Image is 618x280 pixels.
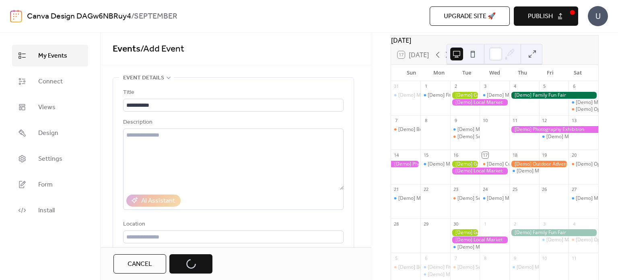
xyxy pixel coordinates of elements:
div: [Demo] Family Fun Fair [509,92,598,99]
div: 19 [542,152,548,158]
div: [Demo] Seniors' Social Tea [457,195,518,202]
div: 10 [542,255,548,261]
div: [Demo] Morning Yoga Bliss [450,126,480,133]
div: [Demo] Morning Yoga Bliss [420,271,450,278]
div: [Demo] Morning Yoga Bliss [480,92,509,99]
div: 22 [423,187,429,193]
div: [Demo] Local Market [450,236,509,243]
span: Cancel [128,259,152,269]
a: Design [12,122,88,144]
div: Location [123,220,342,229]
div: 13 [571,118,577,124]
div: [Demo] Gardening Workshop [450,92,480,99]
div: 5 [393,255,400,261]
img: logo [10,10,22,23]
span: Publish [528,12,553,21]
div: [Demo] Culinary Cooking Class [487,161,556,168]
a: Views [12,96,88,118]
span: My Events [38,51,67,61]
div: [DATE] [391,35,598,45]
div: 1 [482,221,488,227]
div: [Demo] Morning Yoga Bliss [509,168,539,174]
div: Description [123,118,342,127]
div: Title [123,88,342,97]
div: Wed [481,65,509,81]
div: [Demo] Morning Yoga Bliss [487,92,548,99]
div: [Demo] Gardening Workshop [450,229,480,236]
div: [Demo] Seniors' Social Tea [450,264,480,271]
div: [Demo] Morning Yoga Bliss [391,195,421,202]
div: Tue [453,65,481,81]
div: 9 [453,118,459,124]
div: 29 [423,221,429,227]
div: [Demo] Book Club Gathering [398,126,463,133]
div: [Demo] Morning Yoga Bliss [398,92,459,99]
div: 15 [423,152,429,158]
div: [Demo] Open Mic Night [569,106,598,113]
div: [Demo] Morning Yoga Bliss [450,244,480,251]
div: [Demo] Culinary Cooking Class [480,161,509,168]
span: Design [38,129,58,138]
div: 11 [512,118,518,124]
span: Form [38,180,53,190]
div: 23 [453,187,459,193]
div: [Demo] Book Club Gathering [391,126,421,133]
div: [Demo] Local Market [450,99,509,106]
span: Install [38,206,55,216]
div: [Demo] Morning Yoga Bliss [546,133,608,140]
div: [Demo] Seniors' Social Tea [450,133,480,140]
div: 10 [482,118,488,124]
div: [Demo] Gardening Workshop [450,161,480,168]
div: 8 [423,118,429,124]
span: Views [38,103,56,112]
div: [Demo] Morning Yoga Bliss [428,271,489,278]
button: Upgrade site 🚀 [430,6,510,26]
div: [Demo] Open Mic Night [569,161,598,168]
div: 16 [453,152,459,158]
div: Sun [398,65,425,81]
div: 18 [512,152,518,158]
b: / [131,9,134,24]
div: 3 [542,221,548,227]
div: [Demo] Morning Yoga Bliss [398,195,459,202]
div: [Demo] Book Club Gathering [398,264,463,271]
div: 4 [571,221,577,227]
div: [Demo] Fitness Bootcamp [420,92,450,99]
div: Thu [509,65,536,81]
div: [Demo] Family Fun Fair [509,229,598,236]
div: [Demo] Open Mic Night [569,236,598,243]
div: [Demo] Morning Yoga Bliss [546,236,608,243]
div: Sat [564,65,592,81]
div: U [588,6,608,26]
div: 12 [542,118,548,124]
div: 20 [571,152,577,158]
div: 28 [393,221,400,227]
a: Connect [12,71,88,92]
div: 24 [482,187,488,193]
b: SEPTEMBER [134,9,177,24]
div: 9 [512,255,518,261]
div: 8 [482,255,488,261]
div: Mon [425,65,453,81]
a: My Events [12,45,88,66]
span: Upgrade site 🚀 [444,12,496,21]
div: 27 [571,187,577,193]
div: [Demo] Fitness Bootcamp [420,264,450,271]
div: [Demo] Morning Yoga Bliss [391,92,421,99]
div: [Demo] Morning Yoga Bliss [569,99,598,106]
span: Event details [123,73,164,83]
div: [Demo] Seniors' Social Tea [450,195,480,202]
div: [Demo] Morning Yoga Bliss [457,126,519,133]
div: [Demo] Fitness Bootcamp [428,92,486,99]
div: [Demo] Local Market [450,168,509,174]
div: 2 [512,221,518,227]
div: 4 [512,83,518,89]
div: [Demo] Morning Yoga Bliss [428,161,489,168]
span: Settings [38,154,62,164]
a: Settings [12,148,88,170]
div: [Demo] Morning Yoga Bliss [539,236,569,243]
div: [Demo] Morning Yoga Bliss [480,195,509,202]
div: [Demo] Morning Yoga Bliss [517,264,578,271]
div: [Demo] Morning Yoga Bliss [420,161,450,168]
span: / Add Event [140,40,184,58]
